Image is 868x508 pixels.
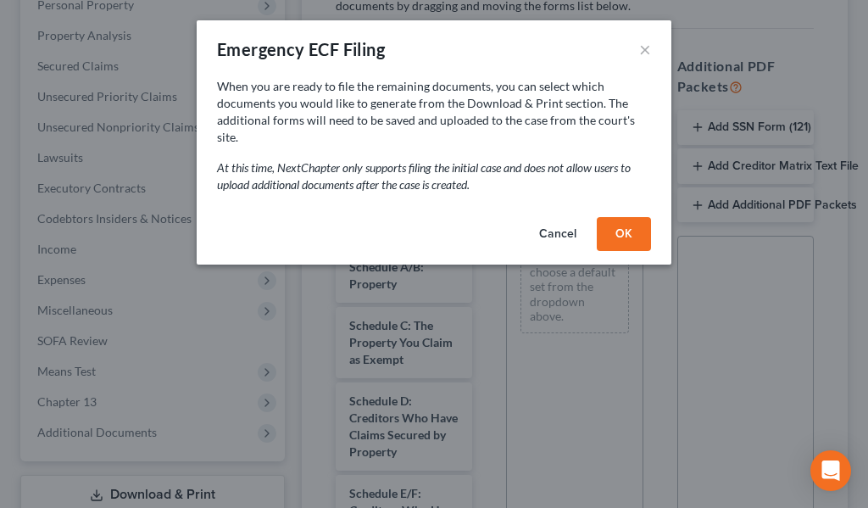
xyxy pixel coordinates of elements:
[217,37,385,61] div: Emergency ECF Filing
[526,217,590,251] button: Cancel
[217,78,651,146] p: When you are ready to file the remaining documents, you can select which documents you would like...
[810,450,851,491] div: Open Intercom Messenger
[597,217,651,251] button: OK
[639,39,651,59] button: ×
[217,159,651,193] p: At this time, NextChapter only supports filing the initial case and does not allow users to uploa...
